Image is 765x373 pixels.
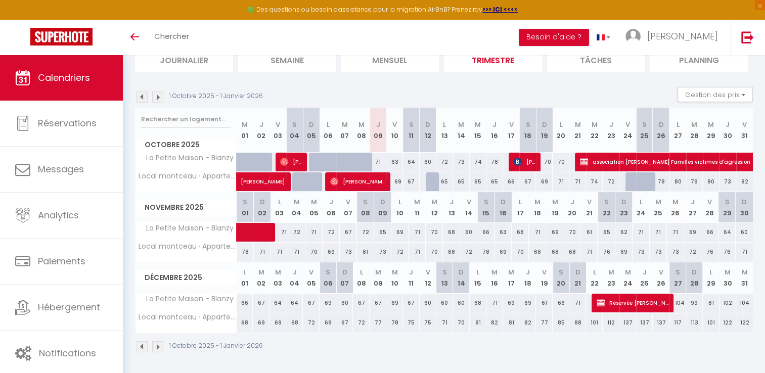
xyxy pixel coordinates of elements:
[691,120,697,129] abbr: M
[708,120,714,129] abbr: M
[237,172,253,192] a: [PERSON_NAME]
[243,197,247,207] abbr: S
[426,243,443,261] div: 70
[409,267,413,277] abbr: J
[323,223,340,242] div: 72
[701,243,718,261] div: 76
[569,172,586,191] div: 71
[426,192,443,223] th: 12
[135,47,233,72] li: Journalier
[38,255,85,267] span: Paiements
[470,108,486,153] th: 15
[238,47,336,72] li: Semaine
[482,5,518,14] a: >>> ICI <<<<
[509,120,513,129] abbr: V
[718,223,736,242] div: 64
[269,262,286,293] th: 03
[503,108,520,153] th: 17
[420,262,436,293] th: 12
[386,153,403,171] div: 63
[403,153,420,171] div: 64
[391,267,397,277] abbr: M
[736,108,753,153] th: 31
[288,243,305,261] div: 71
[621,197,626,207] abbr: D
[741,31,754,43] img: logout
[38,209,79,221] span: Analytics
[575,267,580,277] abbr: D
[271,192,288,223] th: 03
[280,152,302,171] span: [PERSON_NAME]
[305,243,323,261] div: 70
[494,243,512,261] div: 69
[575,120,581,129] abbr: M
[420,153,436,171] div: 60
[237,192,254,223] th: 01
[494,192,512,223] th: 16
[39,347,96,359] span: Notifications
[650,243,667,261] div: 73
[742,120,747,129] abbr: V
[253,262,269,293] th: 02
[426,223,443,242] div: 70
[553,108,569,153] th: 20
[633,192,650,223] th: 24
[580,192,598,223] th: 21
[563,243,580,261] div: 68
[494,223,512,242] div: 63
[386,172,403,191] div: 69
[346,197,350,207] abbr: V
[470,153,486,171] div: 74
[491,267,498,277] abbr: M
[259,120,263,129] abbr: J
[604,197,609,207] abbr: S
[603,172,619,191] div: 72
[341,47,439,72] li: Mensuel
[391,192,409,223] th: 10
[603,262,619,293] th: 23
[546,243,563,261] div: 68
[403,172,420,191] div: 67
[425,120,430,129] abbr: D
[436,262,453,293] th: 13
[286,262,303,293] th: 04
[353,108,370,153] th: 08
[323,192,340,223] th: 06
[598,223,615,242] div: 65
[460,192,477,223] th: 14
[650,223,667,242] div: 71
[484,197,488,207] abbr: S
[436,172,453,191] div: 65
[292,120,297,129] abbr: S
[519,262,536,293] th: 18
[386,108,403,153] th: 10
[593,267,596,277] abbr: L
[460,223,477,242] div: 60
[475,120,481,129] abbr: M
[136,200,236,215] span: Novembre 2025
[327,120,330,129] abbr: L
[323,243,340,261] div: 69
[436,153,453,171] div: 72
[242,120,248,129] abbr: M
[311,197,317,207] abbr: M
[519,29,589,46] button: Besoin d'aide ?
[676,120,679,129] abbr: L
[701,192,718,223] th: 28
[357,223,374,242] div: 72
[718,192,736,223] th: 29
[409,192,426,223] th: 11
[442,267,447,277] abbr: S
[586,108,603,153] th: 22
[137,153,236,164] span: La Petite Maison - Blanzy
[508,267,514,277] abbr: M
[309,120,314,129] abbr: D
[718,243,736,261] div: 76
[443,120,446,129] abbr: L
[275,267,281,277] abbr: M
[736,223,753,242] div: 60
[553,172,569,191] div: 71
[580,223,598,242] div: 61
[546,192,563,223] th: 19
[563,223,580,242] div: 70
